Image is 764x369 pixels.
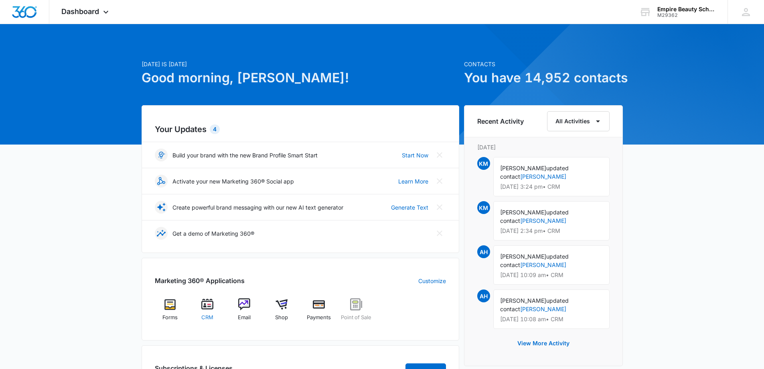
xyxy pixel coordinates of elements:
[520,306,566,312] a: [PERSON_NAME]
[500,297,546,304] span: [PERSON_NAME]
[520,261,566,268] a: [PERSON_NAME]
[172,177,294,186] p: Activate your new Marketing 360® Social app
[500,209,546,216] span: [PERSON_NAME]
[341,314,371,322] span: Point of Sale
[192,298,223,327] a: CRM
[520,173,566,180] a: [PERSON_NAME]
[266,298,297,327] a: Shop
[477,157,490,170] span: KM
[509,334,578,353] button: View More Activity
[500,316,603,322] p: [DATE] 10:08 am • CRM
[433,175,446,188] button: Close
[201,314,213,322] span: CRM
[402,151,428,159] a: Start Now
[477,289,490,302] span: AH
[657,12,716,18] div: account id
[418,277,446,285] a: Customize
[500,165,546,171] span: [PERSON_NAME]
[275,314,288,322] span: Shop
[500,253,546,260] span: [PERSON_NAME]
[433,149,446,161] button: Close
[398,177,428,186] a: Learn More
[172,229,254,238] p: Get a demo of Marketing 360®
[155,123,446,135] h2: Your Updates
[210,124,220,134] div: 4
[172,151,318,159] p: Build your brand with the new Brand Profile Smart Start
[657,6,716,12] div: account name
[520,217,566,224] a: [PERSON_NAME]
[433,227,446,240] button: Close
[162,314,178,322] span: Forms
[172,203,343,212] p: Create powerful brand messaging with our new AI text generator
[61,7,99,16] span: Dashboard
[464,68,623,88] h1: You have 14,952 contacts
[464,60,623,68] p: Contacts
[391,203,428,212] a: Generate Text
[238,314,251,322] span: Email
[500,184,603,190] p: [DATE] 3:24 pm • CRM
[500,272,603,278] p: [DATE] 10:09 am • CRM
[142,60,459,68] p: [DATE] is [DATE]
[477,201,490,214] span: KM
[142,68,459,88] h1: Good morning, [PERSON_NAME]!
[155,298,186,327] a: Forms
[155,276,245,285] h2: Marketing 360® Applications
[340,298,371,327] a: Point of Sale
[477,143,610,151] p: [DATE]
[500,228,603,234] p: [DATE] 2:34 pm • CRM
[304,298,334,327] a: Payments
[547,111,610,131] button: All Activities
[433,201,446,214] button: Close
[229,298,260,327] a: Email
[307,314,331,322] span: Payments
[477,116,524,126] h6: Recent Activity
[477,245,490,258] span: AH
